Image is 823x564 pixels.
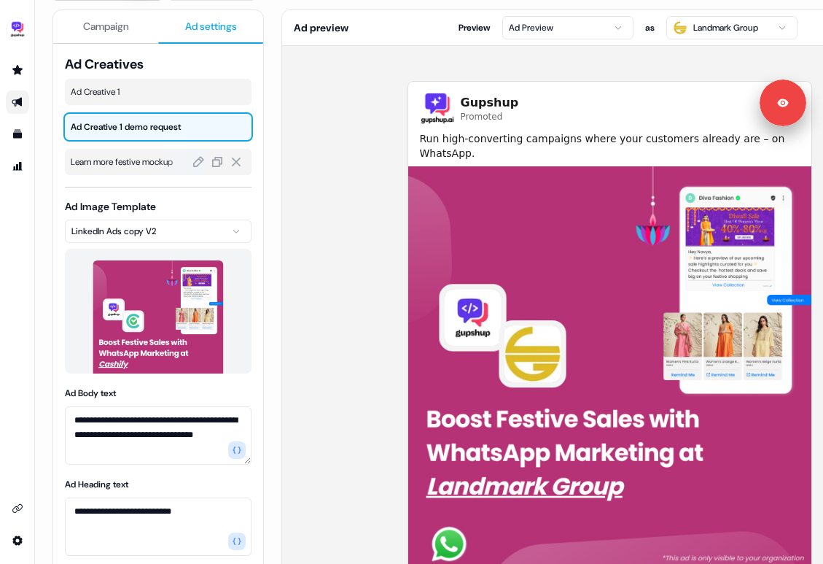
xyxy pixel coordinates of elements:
[65,200,156,213] label: Ad Image Template
[6,58,29,82] a: Go to prospects
[71,85,246,99] span: Ad Creative 1
[6,123,29,146] a: Go to templates
[645,20,655,35] span: as
[6,529,29,552] a: Go to integrations
[461,94,519,112] span: Gupshup
[65,55,251,73] span: Ad Creatives
[83,19,129,34] span: Campaign
[65,387,116,399] label: Ad Body text
[6,497,29,520] a: Go to integrations
[185,19,237,34] span: Ad settings
[420,131,800,161] span: Run high-converting campaigns where your customers already are – on WhatsApp.
[294,20,348,35] span: Ad preview
[6,155,29,178] a: Go to attribution
[459,20,491,35] span: Preview
[6,90,29,114] a: Go to outbound experience
[71,155,246,169] span: Learn more festive mockup
[461,112,519,123] span: Promoted
[65,479,128,490] label: Ad Heading text
[71,120,246,134] span: Ad Creative 1 demo request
